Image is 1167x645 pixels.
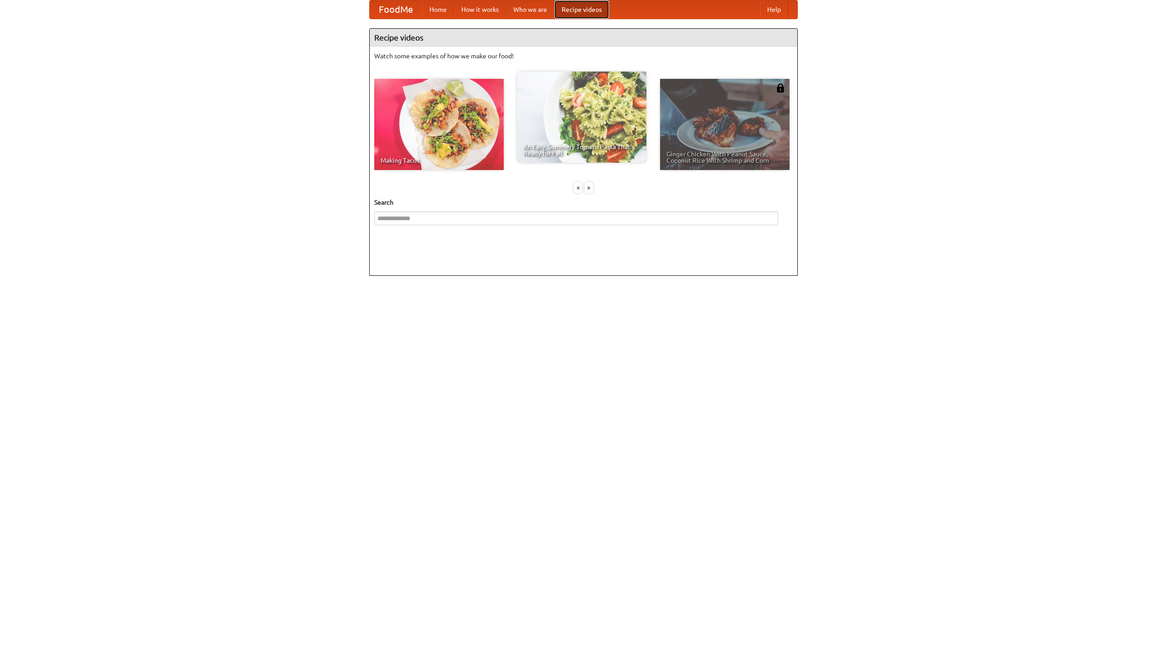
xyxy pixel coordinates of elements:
p: Watch some examples of how we make our food! [374,52,793,61]
a: Help [760,0,788,19]
h4: Recipe videos [370,29,797,47]
span: An Easy, Summery Tomato Pasta That's Ready for Fall [523,144,640,156]
a: Making Tacos [374,79,504,170]
a: An Easy, Summery Tomato Pasta That's Ready for Fall [517,72,646,163]
a: Who we are [506,0,554,19]
a: Home [422,0,454,19]
a: FoodMe [370,0,422,19]
h5: Search [374,198,793,207]
a: Recipe videos [554,0,609,19]
span: Making Tacos [381,157,497,164]
a: How it works [454,0,506,19]
img: 483408.png [776,83,785,93]
div: » [585,182,593,193]
div: « [574,182,582,193]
